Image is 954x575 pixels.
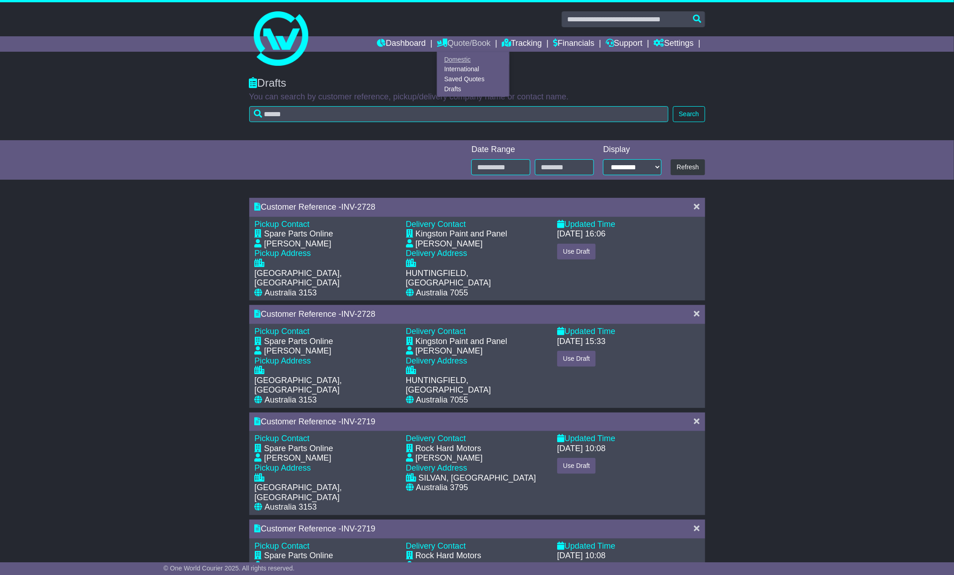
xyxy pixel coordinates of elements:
div: Spare Parts Online [264,337,333,347]
span: Pickup Contact [255,541,310,550]
div: [GEOGRAPHIC_DATA], [GEOGRAPHIC_DATA] [255,376,397,395]
span: Delivery Address [406,356,467,365]
div: [PERSON_NAME] [415,561,483,571]
span: INV-2728 [341,310,376,319]
span: Pickup Contact [255,327,310,336]
span: INV-2728 [341,202,376,211]
p: You can search by customer reference, pickup/delivery company name or contact name. [249,92,705,102]
div: HUNTINGFIELD, [GEOGRAPHIC_DATA] [406,269,548,288]
a: Settings [654,36,694,52]
div: Date Range [471,145,594,155]
div: [PERSON_NAME] [264,239,331,249]
div: Updated Time [557,541,699,551]
span: Pickup Contact [255,434,310,443]
div: Display [603,145,662,155]
span: Pickup Address [255,463,311,472]
div: HUNTINGFIELD, [GEOGRAPHIC_DATA] [406,376,548,395]
div: Kingston Paint and Panel [415,229,507,239]
span: Delivery Address [406,249,467,258]
div: Customer Reference - [255,524,685,534]
div: [DATE] 10:08 [557,444,606,454]
button: Use Draft [557,244,596,260]
span: © One World Courier 2025. All rights reserved. [163,565,295,572]
div: [PERSON_NAME] [415,346,483,356]
span: Delivery Contact [406,541,466,550]
div: [DATE] 10:08 [557,551,606,561]
a: Financials [553,36,594,52]
div: Updated Time [557,327,699,337]
div: [PERSON_NAME] [264,561,331,571]
div: Customer Reference - [255,310,685,319]
span: INV-2719 [341,524,376,533]
div: [GEOGRAPHIC_DATA], [GEOGRAPHIC_DATA] [255,269,397,288]
a: Dashboard [377,36,426,52]
span: INV-2719 [341,417,376,426]
span: Pickup Contact [255,220,310,229]
div: Updated Time [557,434,699,444]
span: Delivery Contact [406,220,466,229]
a: Support [606,36,643,52]
div: [GEOGRAPHIC_DATA], [GEOGRAPHIC_DATA] [255,483,397,502]
div: Australia 3153 [265,395,317,405]
a: Tracking [502,36,542,52]
span: Delivery Address [406,463,467,472]
div: Drafts [249,77,705,90]
span: Delivery Contact [406,434,466,443]
div: Updated Time [557,220,699,230]
button: Search [673,106,705,122]
div: Spare Parts Online [264,229,333,239]
div: [DATE] 15:33 [557,337,606,347]
a: Domestic [437,54,509,64]
div: Australia 3153 [265,502,317,512]
a: Saved Quotes [437,74,509,84]
div: Rock Hard Motors [415,444,481,454]
div: Spare Parts Online [264,444,333,454]
div: [DATE] 16:06 [557,229,606,239]
span: Delivery Contact [406,327,466,336]
div: Rock Hard Motors [415,551,481,561]
div: [PERSON_NAME] [415,239,483,249]
div: [PERSON_NAME] [264,346,331,356]
div: Spare Parts Online [264,551,333,561]
button: Refresh [671,159,705,175]
div: Australia 3795 [416,483,468,493]
div: Quote/Book [437,52,509,97]
div: Australia 7055 [416,288,468,298]
div: Kingston Paint and Panel [415,337,507,347]
div: Australia 3153 [265,288,317,298]
button: Use Draft [557,351,596,367]
div: [PERSON_NAME] [264,453,331,463]
a: Drafts [437,84,509,94]
a: International [437,64,509,74]
div: SILVAN, [GEOGRAPHIC_DATA] [419,473,536,483]
a: Quote/Book [437,36,490,52]
div: Customer Reference - [255,202,685,212]
button: Use Draft [557,458,596,474]
div: Customer Reference - [255,417,685,427]
span: Pickup Address [255,249,311,258]
div: Australia 7055 [416,395,468,405]
span: Pickup Address [255,356,311,365]
div: [PERSON_NAME] [415,453,483,463]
